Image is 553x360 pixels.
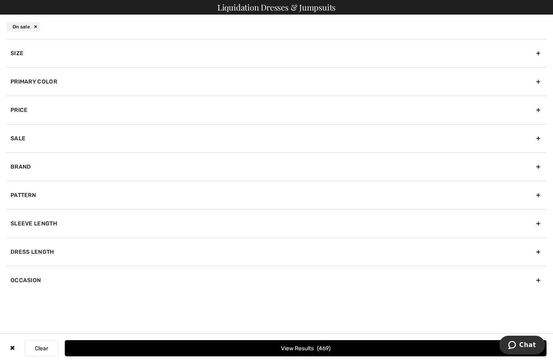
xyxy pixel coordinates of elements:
[65,340,547,356] button: View Results469
[6,22,40,32] div: On sale
[500,336,545,356] iframe: Opens a widget where you can chat to one of our agents
[6,266,547,294] div: Occasion
[25,340,58,356] button: Clear
[6,67,547,96] div: Primary Color
[6,238,547,266] div: Dress Length
[6,124,547,152] div: Sale
[6,340,18,356] div: ✖
[6,209,547,238] div: Sleeve length
[317,345,331,352] span: 469
[6,96,547,124] div: Price
[6,39,547,67] div: Size
[6,152,547,181] div: Brand
[6,181,547,209] div: Pattern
